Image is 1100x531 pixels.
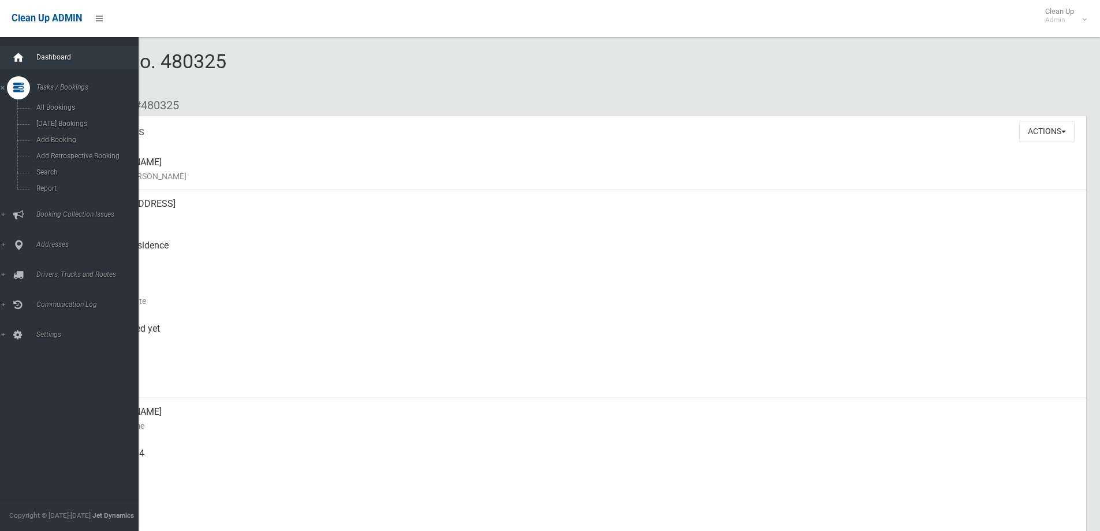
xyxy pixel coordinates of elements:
span: Copyright © [DATE]-[DATE] [9,511,91,519]
span: Tasks / Bookings [33,83,147,91]
div: Front of Residence [92,232,1077,273]
span: Dashboard [33,53,147,61]
small: Collected At [92,336,1077,350]
small: Pickup Point [92,252,1077,266]
small: Zone [92,377,1077,391]
small: Contact Name [92,419,1077,433]
span: [DATE] Bookings [33,120,137,128]
div: Not collected yet [92,315,1077,357]
li: #480325 [126,95,179,116]
small: Mobile [92,461,1077,474]
button: Actions [1019,121,1075,142]
span: Search [33,168,137,176]
span: Add Retrospective Booking [33,152,137,160]
div: [PERSON_NAME] [92,148,1077,190]
small: Address [92,211,1077,225]
span: All Bookings [33,103,137,112]
span: Addresses [33,240,147,248]
span: Clean Up [1039,7,1086,24]
small: Admin [1045,16,1074,24]
span: Add Booking [33,136,137,144]
span: Drivers, Trucks and Routes [33,270,147,279]
span: Report [33,184,137,192]
div: [DATE] [92,273,1077,315]
small: Landline [92,502,1077,516]
small: Collection Date [92,294,1077,308]
strong: Jet Dynamics [92,511,134,519]
small: Name of [PERSON_NAME] [92,169,1077,183]
span: Clean Up ADMIN [12,13,82,24]
span: Settings [33,331,147,339]
div: 0414420064 [92,440,1077,481]
div: [DATE] [92,357,1077,398]
span: Booking No. 480325 [51,50,226,95]
div: [STREET_ADDRESS] [92,190,1077,232]
span: Booking Collection Issues [33,210,147,218]
div: [PERSON_NAME] [92,398,1077,440]
div: None given [92,481,1077,523]
span: Communication Log [33,300,147,309]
